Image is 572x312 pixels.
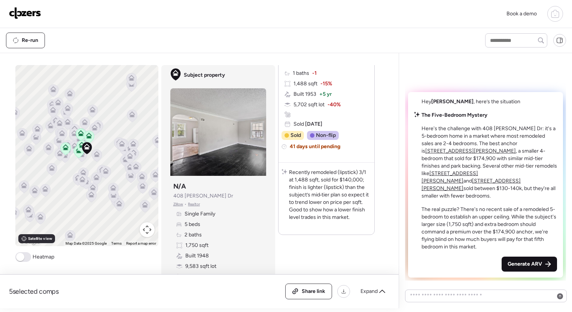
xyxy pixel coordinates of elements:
[293,80,317,88] span: 1,488 sqft
[506,10,537,17] span: Book a demo
[422,125,557,200] p: Here's the challenge with 408 [PERSON_NAME] Dr: it's a 5-bedroom home in a market where most remo...
[9,287,59,296] span: 5 selected comps
[185,273,200,281] span: Frame
[422,112,487,118] strong: The Five-Bedroom Mystery
[17,236,42,246] a: Open this area in Google Maps (opens a new window)
[33,253,54,261] span: Heatmap
[431,98,474,105] span: [PERSON_NAME]
[312,70,317,77] span: -1
[22,37,38,44] span: Re-run
[126,241,156,245] a: Report a map error
[184,71,225,79] span: Subject property
[185,201,186,207] span: •
[185,252,209,260] span: Built 1948
[360,288,378,295] span: Expand
[17,236,42,246] img: Google
[9,7,41,19] img: Logo
[422,170,478,184] a: [STREET_ADDRESS][PERSON_NAME]
[422,206,557,251] p: The real puzzle? There's no recent sale of a remodeled 5-bedroom to establish an upper ceiling. W...
[290,132,301,139] span: Sold
[304,121,322,127] span: [DATE]
[173,182,186,191] h3: N/A
[173,192,233,200] span: 408 [PERSON_NAME] Dr
[188,201,200,207] span: Realtor
[293,91,316,98] span: Built 1953
[173,201,183,207] span: Zillow
[140,222,155,237] button: Map camera controls
[289,169,371,221] p: Recently remodeled (lipstick) 3/1 at 1,488 sqft, sold for $140,000; finish is lighter (lipstick) ...
[422,98,520,105] span: Hey , here’s the situation
[508,260,542,268] span: Generate ARV
[111,241,122,245] a: Terms (opens in new tab)
[185,210,215,218] span: Single Family
[316,132,336,139] span: Non-flip
[293,70,309,77] span: 1 baths
[66,241,107,245] span: Map Data ©2025 Google
[302,288,325,295] span: Share link
[328,101,341,108] span: -40%
[28,236,52,242] span: Satellite view
[293,101,325,108] span: 5,702 sqft lot
[320,80,332,88] span: -15%
[293,120,322,128] span: Sold
[185,221,200,228] span: 5 beds
[185,242,209,249] span: 1,750 sqft
[185,231,202,239] span: 2 baths
[319,91,332,98] span: + 5 yr
[185,263,216,270] span: 9,583 sqft lot
[425,148,516,154] a: [STREET_ADDRESS][PERSON_NAME]
[290,143,340,150] span: 41 days until pending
